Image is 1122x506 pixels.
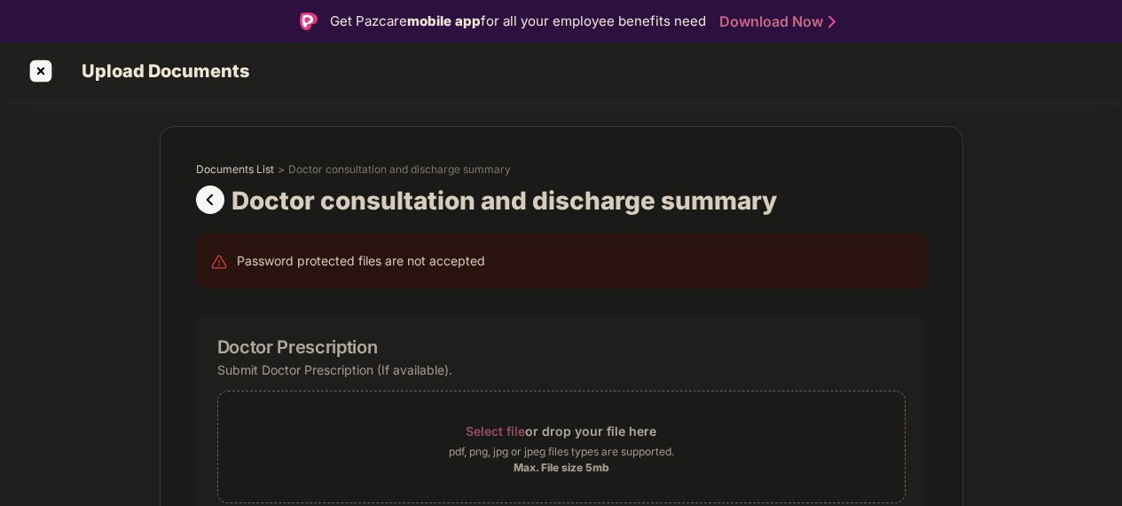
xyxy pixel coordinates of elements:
[719,12,830,31] a: Download Now
[466,423,525,439] span: Select file
[300,12,318,30] img: Logo
[278,162,285,177] div: >
[407,12,481,29] strong: mobile app
[210,253,228,271] img: svg+xml;base64,PHN2ZyB4bWxucz0iaHR0cDovL3d3dy53My5vcmcvMjAwMC9zdmciIHdpZHRoPSIyNCIgaGVpZ2h0PSIyNC...
[466,419,656,443] div: or drop your file here
[27,57,55,85] img: svg+xml;base64,PHN2ZyBpZD0iQ3Jvc3MtMzJ4MzIiIHhtbG5zPSJodHRwOi8vd3d3LnczLm9yZy8yMDAwL3N2ZyIgd2lkdG...
[288,162,511,177] div: Doctor consultation and discharge summary
[449,443,674,461] div: pdf, png, jpg or jpeg files types are supported.
[218,405,905,489] span: Select fileor drop your file herepdf, png, jpg or jpeg files types are supported.Max. File size 5mb
[330,11,706,32] div: Get Pazcare for all your employee benefits need
[514,461,609,475] div: Max. File size 5mb
[231,186,784,216] div: Doctor consultation and discharge summary
[196,186,231,214] img: svg+xml;base64,PHN2ZyBpZD0iUHJldi0zMngzMiIgeG1sbnM9Imh0dHA6Ly93d3cudzMub3JnLzIwMDAvc3ZnIiB3aWR0aD...
[217,336,378,358] div: Doctor Prescription
[217,358,452,382] div: Submit Doctor Prescription (If available).
[828,12,836,31] img: Stroke
[64,60,258,82] span: Upload Documents
[196,162,274,177] div: Documents List
[237,251,485,271] div: Password protected files are not accepted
